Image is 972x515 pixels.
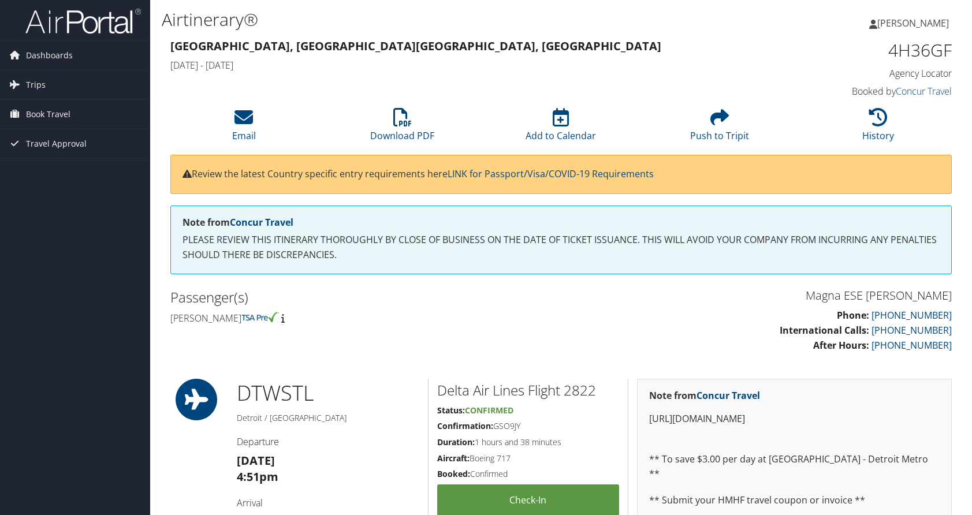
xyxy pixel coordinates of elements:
[448,167,654,180] a: LINK for Passport/Visa/COVID-19 Requirements
[183,216,293,229] strong: Note from
[26,100,70,129] span: Book Travel
[237,469,278,484] strong: 4:51pm
[437,468,470,479] strong: Booked:
[690,114,749,142] a: Push to Tripit
[877,17,949,29] span: [PERSON_NAME]
[697,389,760,402] a: Concur Travel
[769,67,952,80] h4: Agency Locator
[170,288,553,307] h2: Passenger(s)
[896,85,952,98] a: Concur Travel
[170,59,752,72] h4: [DATE] - [DATE]
[437,420,493,431] strong: Confirmation:
[769,85,952,98] h4: Booked by
[26,129,87,158] span: Travel Approval
[162,8,694,32] h1: Airtinerary®
[170,312,553,324] h4: [PERSON_NAME]
[183,233,940,262] p: PLEASE REVIEW THIS ITINERARY THOROUGHLY BY CLOSE OF BUSINESS ON THE DATE OF TICKET ISSUANCE. THIS...
[370,114,434,142] a: Download PDF
[25,8,141,35] img: airportal-logo.png
[862,114,894,142] a: History
[237,412,419,424] h5: Detroit / [GEOGRAPHIC_DATA]
[872,339,952,352] a: [PHONE_NUMBER]
[649,493,940,508] p: ** Submit your HMHF travel coupon or invoice **
[437,453,470,464] strong: Aircraft:
[872,324,952,337] a: [PHONE_NUMBER]
[437,380,619,400] h2: Delta Air Lines Flight 2822
[437,453,619,464] h5: Boeing 717
[26,70,46,99] span: Trips
[232,114,256,142] a: Email
[230,216,293,229] a: Concur Travel
[237,435,419,448] h4: Departure
[237,453,275,468] strong: [DATE]
[526,114,596,142] a: Add to Calendar
[437,420,619,432] h5: GSO9JY
[26,41,73,70] span: Dashboards
[780,324,869,337] strong: International Calls:
[241,312,279,322] img: tsa-precheck.png
[570,288,952,304] h3: Magna ESE [PERSON_NAME]
[170,38,661,54] strong: [GEOGRAPHIC_DATA], [GEOGRAPHIC_DATA] [GEOGRAPHIC_DATA], [GEOGRAPHIC_DATA]
[437,436,619,448] h5: 1 hours and 38 minutes
[872,309,952,322] a: [PHONE_NUMBER]
[649,452,940,482] p: ** To save $3.00 per day at [GEOGRAPHIC_DATA] - Detroit Metro **
[769,38,952,62] h1: 4H36GF
[437,405,465,416] strong: Status:
[437,436,475,447] strong: Duration:
[813,339,869,352] strong: After Hours:
[869,6,960,40] a: [PERSON_NAME]
[237,497,419,509] h4: Arrival
[837,309,869,322] strong: Phone:
[649,412,940,427] p: [URL][DOMAIN_NAME]
[237,379,419,408] h1: DTW STL
[183,167,940,182] p: Review the latest Country specific entry requirements here
[465,405,513,416] span: Confirmed
[437,468,619,480] h5: Confirmed
[649,389,760,402] strong: Note from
